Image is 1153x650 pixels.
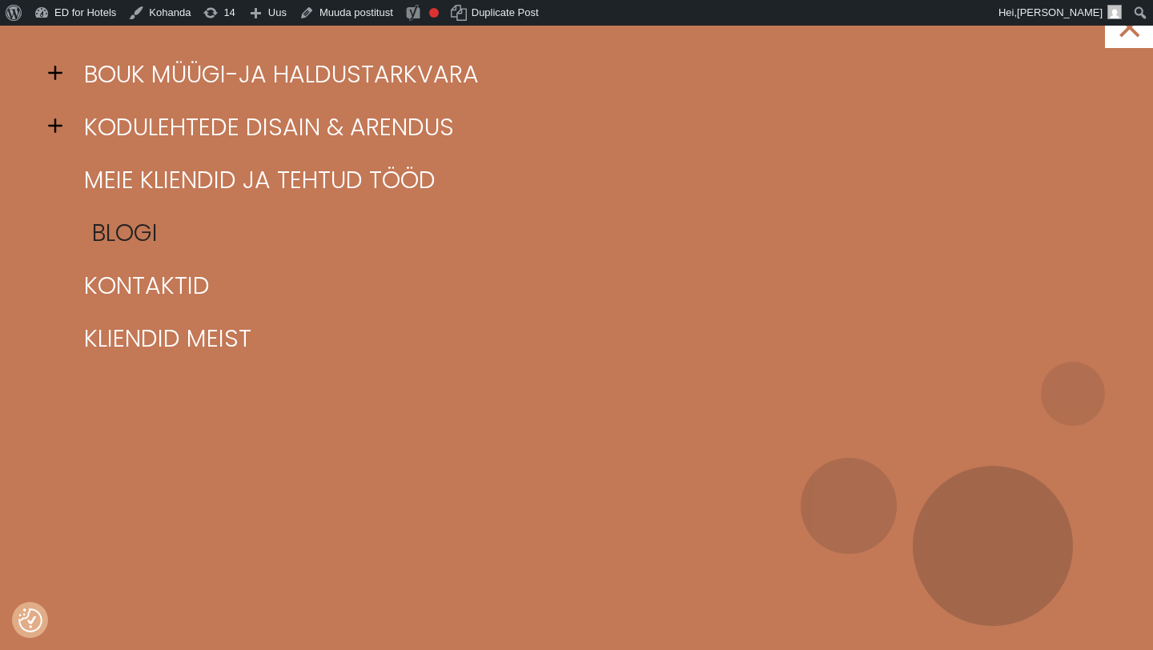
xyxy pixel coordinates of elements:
img: Revisit consent button [18,608,42,632]
a: Kodulehtede disain & arendus [72,101,1105,154]
div: Focus keyphrase not set [429,8,439,18]
a: Kliendid meist [72,312,1105,365]
a: BOUK müügi-ja haldustarkvara [72,48,1105,101]
button: Nõusolekueelistused [18,608,42,632]
span: [PERSON_NAME] [1017,6,1103,18]
a: Meie kliendid ja tehtud tööd [72,154,1105,207]
a: Blogi [80,207,1113,259]
a: Kontaktid [72,259,1105,312]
